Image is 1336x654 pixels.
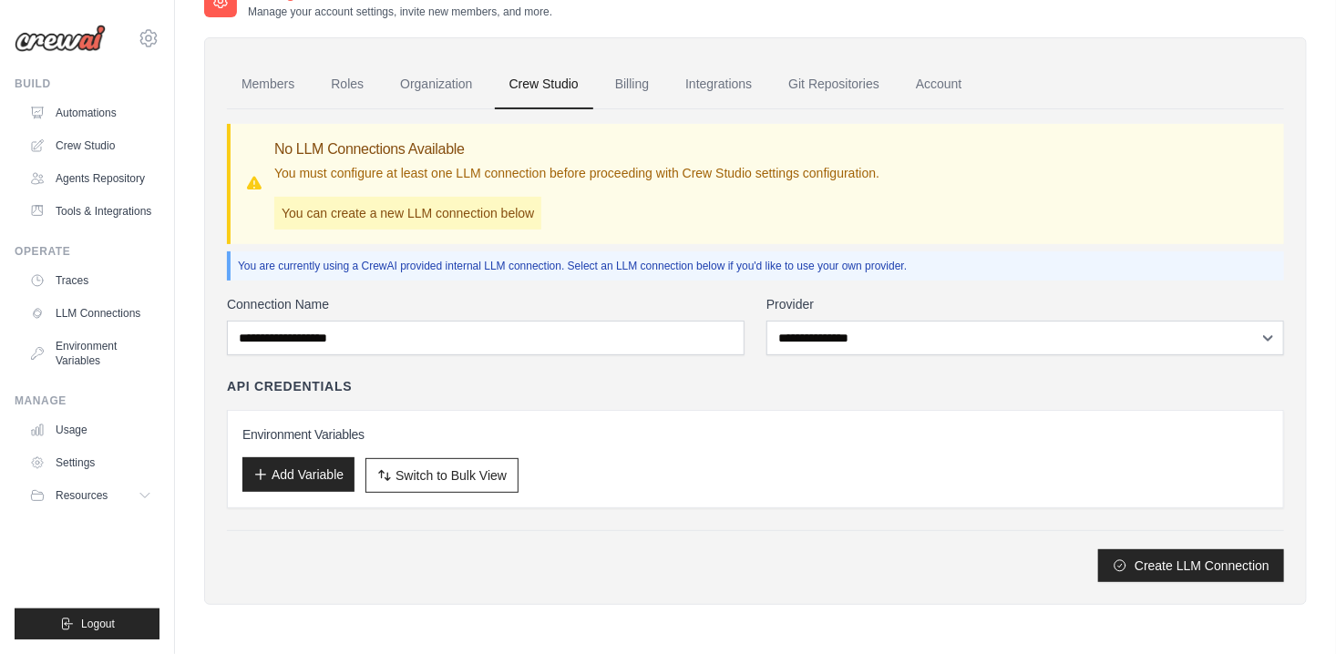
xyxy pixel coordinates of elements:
div: Build [15,77,159,91]
a: Crew Studio [495,60,593,109]
p: You must configure at least one LLM connection before proceeding with Crew Studio settings config... [274,164,879,182]
a: Integrations [671,60,766,109]
a: Agents Repository [22,164,159,193]
a: Usage [22,415,159,445]
a: Roles [316,60,378,109]
p: You are currently using a CrewAI provided internal LLM connection. Select an LLM connection below... [238,259,1277,273]
a: Crew Studio [22,131,159,160]
img: Logo [15,25,106,52]
button: Resources [22,481,159,510]
a: Traces [22,266,159,295]
a: Tools & Integrations [22,197,159,226]
a: Billing [601,60,663,109]
h4: API Credentials [227,377,352,395]
a: Automations [22,98,159,128]
a: LLM Connections [22,299,159,328]
span: Resources [56,488,108,503]
a: Git Repositories [774,60,894,109]
a: Members [227,60,309,109]
h3: No LLM Connections Available [274,138,879,160]
label: Connection Name [227,295,745,313]
a: Environment Variables [22,332,159,375]
h3: Environment Variables [242,425,1269,444]
iframe: Chat Widget [1245,567,1336,654]
button: Create LLM Connection [1098,549,1284,582]
div: Manage [15,393,159,408]
button: Add Variable [242,457,355,492]
a: Organization [385,60,487,109]
button: Switch to Bulk View [365,458,519,493]
span: Switch to Bulk View [396,466,507,485]
div: Operate [15,244,159,259]
span: Logout [81,617,115,631]
a: Account [901,60,977,109]
p: You can create a new LLM connection below [274,197,541,230]
button: Logout [15,608,159,639]
a: Settings [22,448,159,477]
p: Manage your account settings, invite new members, and more. [248,5,552,19]
label: Provider [766,295,1284,313]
